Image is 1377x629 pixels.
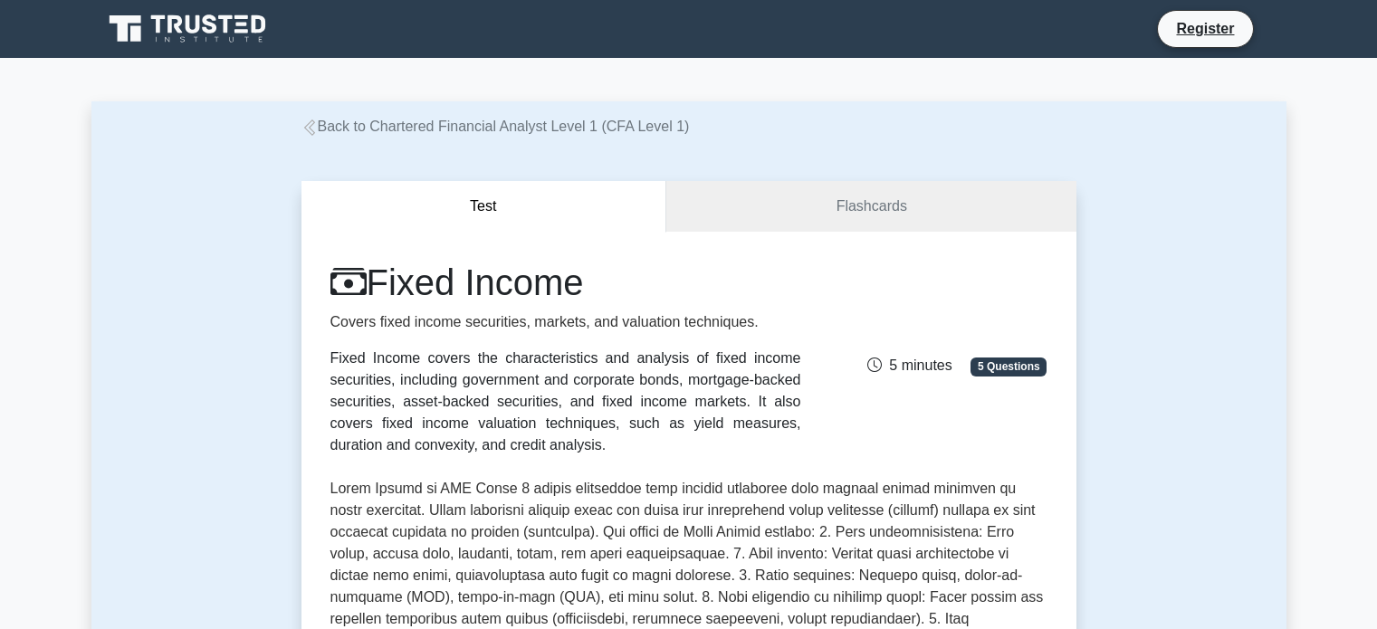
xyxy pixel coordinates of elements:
[330,348,801,456] div: Fixed Income covers the characteristics and analysis of fixed income securities, including govern...
[666,181,1076,233] a: Flashcards
[301,181,667,233] button: Test
[971,357,1047,376] span: 5 Questions
[330,311,801,333] p: Covers fixed income securities, markets, and valuation techniques.
[330,261,801,304] h1: Fixed Income
[867,357,951,373] span: 5 minutes
[1165,17,1245,40] a: Register
[301,119,690,134] a: Back to Chartered Financial Analyst Level 1 (CFA Level 1)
